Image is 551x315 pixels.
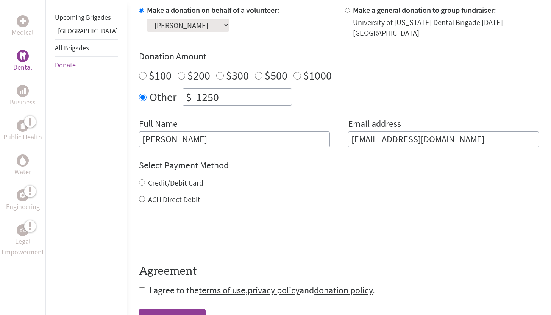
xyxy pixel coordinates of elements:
div: Public Health [17,120,29,132]
label: $500 [265,68,287,83]
div: Business [17,85,29,97]
iframe: reCAPTCHA [139,220,254,250]
img: Engineering [20,192,26,198]
a: terms of use [199,284,245,296]
label: $200 [187,68,210,83]
p: Medical [12,27,34,38]
a: All Brigades [55,44,89,52]
label: Credit/Debit Card [148,178,203,187]
a: [GEOGRAPHIC_DATA] [58,27,118,35]
p: Water [14,167,31,177]
img: Legal Empowerment [20,228,26,232]
p: Public Health [3,132,42,142]
img: Water [20,156,26,165]
label: Other [150,88,176,106]
li: All Brigades [55,39,118,57]
p: Dental [13,62,32,73]
h4: Select Payment Method [139,159,539,172]
div: Legal Empowerment [17,224,29,236]
a: privacy policy [248,284,300,296]
li: Donate [55,57,118,73]
input: Your Email [348,131,539,147]
a: WaterWater [14,154,31,177]
label: Make a general donation to group fundraiser: [353,5,496,15]
p: Legal Empowerment [2,236,44,257]
img: Dental [20,52,26,59]
div: Engineering [17,189,29,201]
a: Upcoming Brigades [55,13,111,22]
label: Email address [348,118,401,131]
label: Make a donation on behalf of a volunteer: [147,5,279,15]
a: EngineeringEngineering [6,189,40,212]
label: $100 [149,68,172,83]
img: Public Health [20,122,26,129]
label: Full Name [139,118,178,131]
li: Panama [55,26,118,39]
li: Upcoming Brigades [55,9,118,26]
label: ACH Direct Debit [148,195,200,204]
a: Legal EmpowermentLegal Empowerment [2,224,44,257]
div: $ [183,89,195,105]
a: Public HealthPublic Health [3,120,42,142]
span: I agree to the , and . [149,284,375,296]
a: MedicalMedical [12,15,34,38]
label: $300 [226,68,249,83]
input: Enter Full Name [139,131,330,147]
p: Engineering [6,201,40,212]
div: University of [US_STATE] Dental Brigade [DATE] [GEOGRAPHIC_DATA] [353,17,539,38]
h4: Donation Amount [139,50,539,62]
img: Business [20,88,26,94]
p: Business [10,97,36,108]
a: BusinessBusiness [10,85,36,108]
a: donation policy [314,284,373,296]
a: Donate [55,61,76,69]
input: Enter Amount [195,89,292,105]
div: Water [17,154,29,167]
img: Medical [20,18,26,24]
label: $1000 [303,68,332,83]
h4: Agreement [139,265,539,278]
div: Medical [17,15,29,27]
a: DentalDental [13,50,32,73]
div: Dental [17,50,29,62]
